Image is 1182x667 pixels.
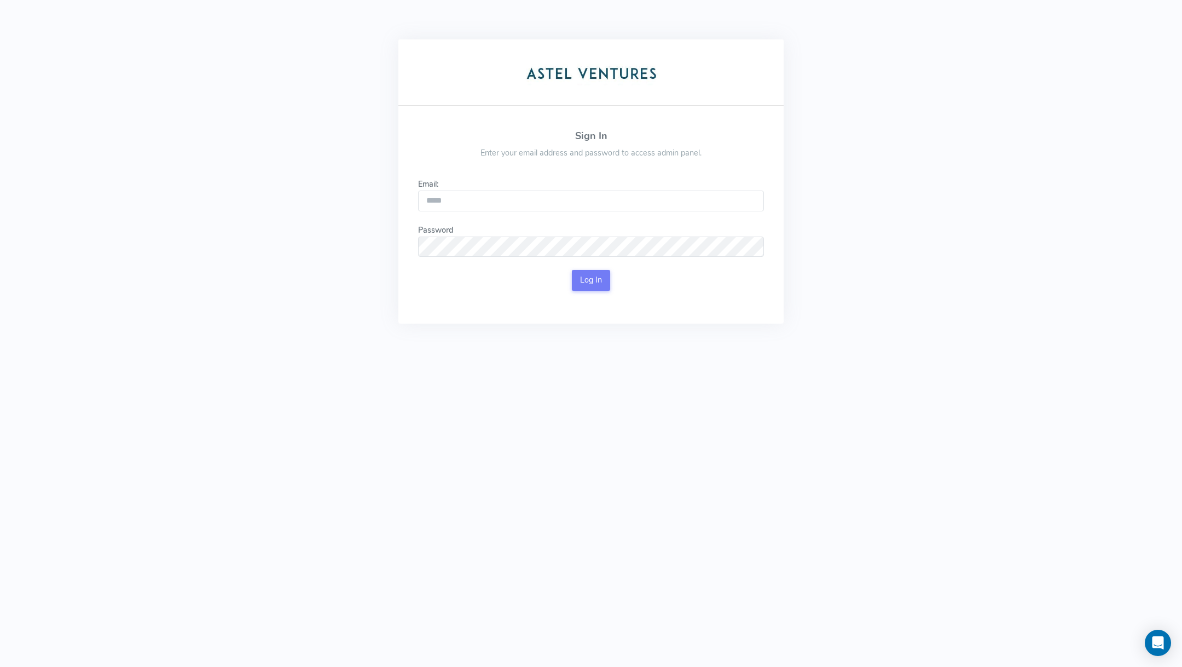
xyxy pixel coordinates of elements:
h4: Sign In [461,131,721,142]
label: Email: [418,179,438,191]
div: Open Intercom Messenger [1145,630,1171,656]
button: Log In [572,270,611,291]
label: Password [418,225,454,237]
p: Enter your email address and password to access admin panel. [461,147,721,159]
